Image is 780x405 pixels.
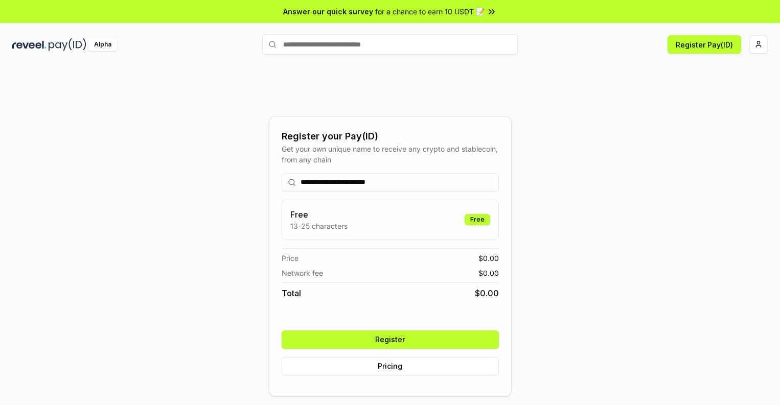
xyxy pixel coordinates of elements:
[478,253,499,264] span: $ 0.00
[12,38,47,51] img: reveel_dark
[49,38,86,51] img: pay_id
[282,268,323,278] span: Network fee
[282,357,499,375] button: Pricing
[282,330,499,349] button: Register
[375,6,485,17] span: for a chance to earn 10 USDT 📝
[668,35,741,54] button: Register Pay(ID)
[282,144,499,165] div: Get your own unique name to receive any crypto and stablecoin, from any chain
[465,214,490,225] div: Free
[283,6,373,17] span: Answer our quick survey
[475,287,499,299] span: $ 0.00
[290,208,348,221] h3: Free
[290,221,348,231] p: 13-25 characters
[282,253,299,264] span: Price
[282,287,301,299] span: Total
[282,129,499,144] div: Register your Pay(ID)
[88,38,117,51] div: Alpha
[478,268,499,278] span: $ 0.00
